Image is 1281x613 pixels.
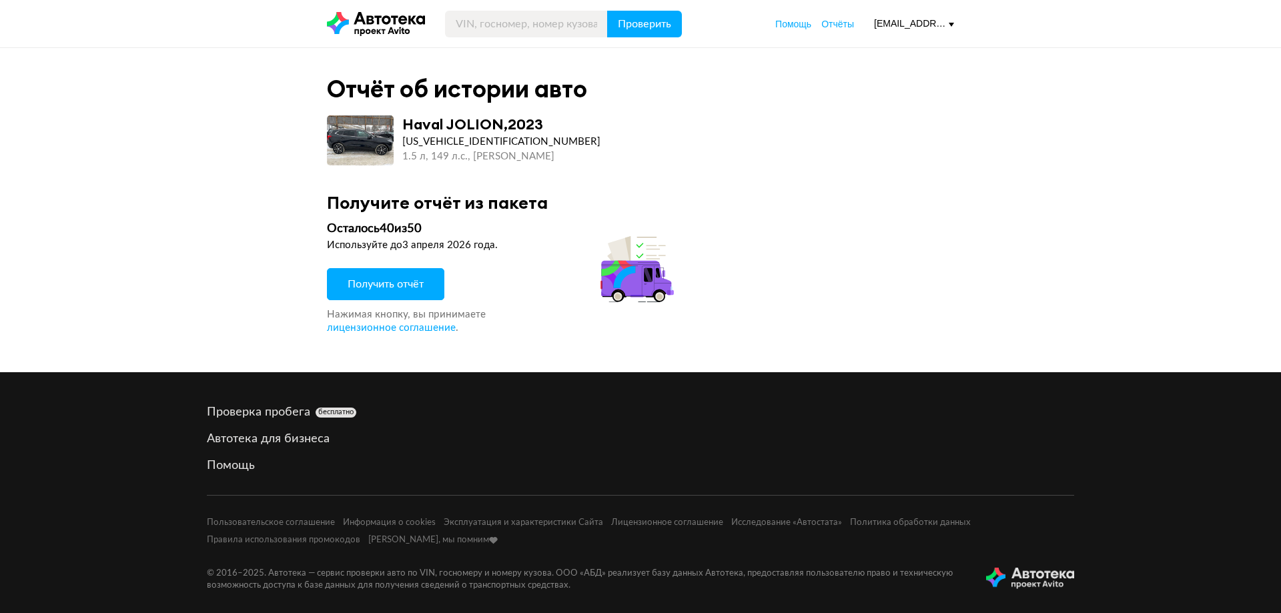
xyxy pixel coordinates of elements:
[327,75,587,103] div: Отчёт об истории авто
[607,11,682,37] button: Проверить
[402,149,600,164] div: 1.5 л, 149 л.c., [PERSON_NAME]
[444,517,603,529] a: Эксплуатация и характеристики Сайта
[368,534,498,546] a: [PERSON_NAME], мы помним
[207,404,1074,420] a: Проверка пробегабесплатно
[327,310,486,333] span: Нажимая кнопку, вы принимаете .
[445,11,608,37] input: VIN, госномер, номер кузова
[821,17,854,31] a: Отчёты
[731,517,842,529] a: Исследование «Автостата»
[618,19,671,29] span: Проверить
[327,192,954,213] div: Получите отчёт из пакета
[327,239,678,252] div: Используйте до 3 апреля 2026 года .
[775,17,811,31] a: Помощь
[821,19,854,29] span: Отчёты
[207,534,360,546] a: Правила использования промокодов
[327,268,444,300] button: Получить отчёт
[207,458,1074,474] a: Помощь
[402,135,600,149] div: [US_VEHICLE_IDENTIFICATION_NUMBER]
[775,19,811,29] span: Помощь
[327,322,456,335] a: лицензионное соглашение
[402,115,543,133] div: Haval JOLION , 2023
[343,517,436,529] a: Информация о cookies
[207,431,1074,447] a: Автотека для бизнеса
[611,517,723,529] a: Лицензионное соглашение
[850,517,971,529] a: Политика обработки данных
[207,568,965,592] p: © 2016– 2025 . Автотека — сервис проверки авто по VIN, госномеру и номеру кузова. ООО «АБД» реали...
[318,408,354,417] span: бесплатно
[348,279,424,289] span: Получить отчёт
[207,517,335,529] a: Пользовательское соглашение
[327,221,678,237] div: Осталось 40 из 50
[874,17,954,30] div: [EMAIL_ADDRESS][DOMAIN_NAME]
[327,323,456,333] span: лицензионное соглашение
[986,568,1074,589] img: tWS6KzJlK1XUpy65r7uaHVIs4JI6Dha8Nraz9T2hA03BhoCc4MtbvZCxBLwJIh+mQSIAkLBJpqMoKVdP8sONaFJLCz6I0+pu7...
[207,404,1074,420] div: Проверка пробега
